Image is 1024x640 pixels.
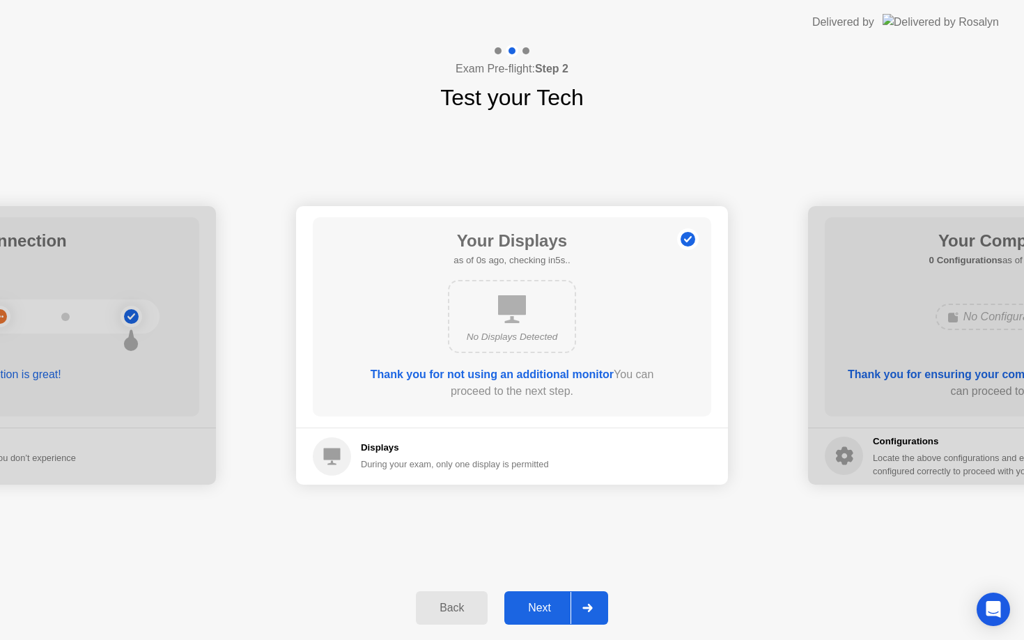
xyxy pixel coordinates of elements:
[371,368,614,380] b: Thank you for not using an additional monitor
[535,63,568,75] b: Step 2
[453,228,570,253] h1: Your Displays
[352,366,672,400] div: You can proceed to the next step.
[440,81,584,114] h1: Test your Tech
[416,591,488,625] button: Back
[977,593,1010,626] div: Open Intercom Messenger
[420,602,483,614] div: Back
[883,14,999,30] img: Delivered by Rosalyn
[509,602,571,614] div: Next
[812,14,874,31] div: Delivered by
[361,441,549,455] h5: Displays
[456,61,568,77] h4: Exam Pre-flight:
[504,591,608,625] button: Next
[460,330,564,344] div: No Displays Detected
[361,458,549,471] div: During your exam, only one display is permitted
[453,253,570,267] h5: as of 0s ago, checking in5s..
